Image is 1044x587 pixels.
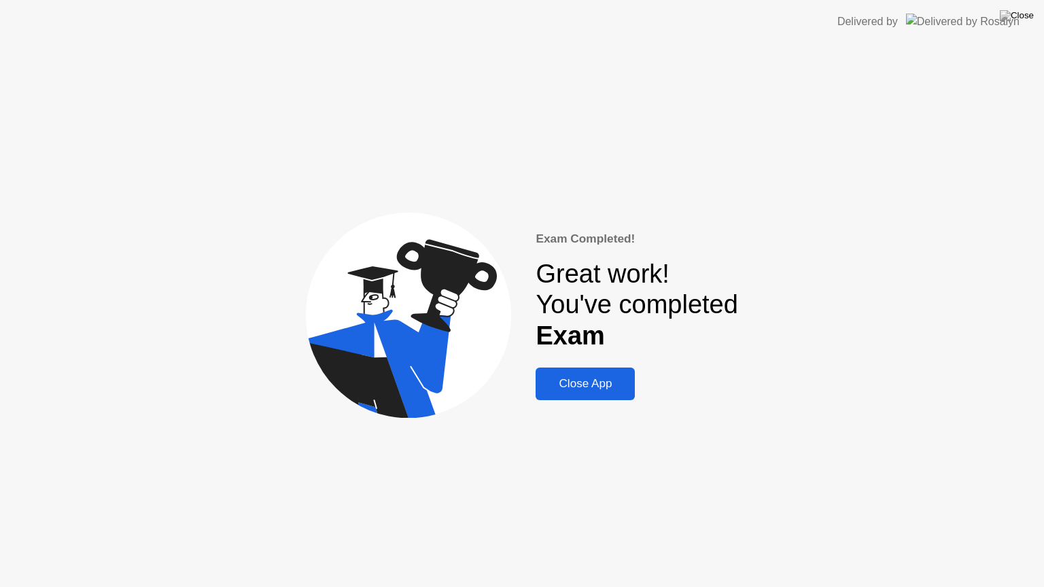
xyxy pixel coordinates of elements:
[536,368,635,400] button: Close App
[906,14,1020,29] img: Delivered by Rosalyn
[540,377,631,391] div: Close App
[837,14,898,30] div: Delivered by
[536,230,737,248] div: Exam Completed!
[536,259,737,352] div: Great work! You've completed
[536,321,604,350] b: Exam
[1000,10,1034,21] img: Close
